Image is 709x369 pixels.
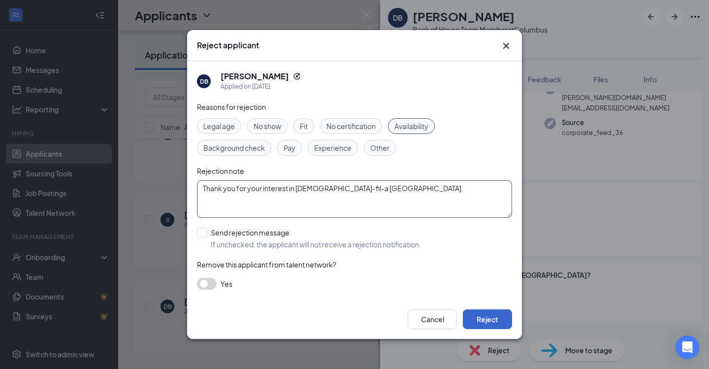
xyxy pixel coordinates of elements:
h5: [PERSON_NAME] [221,71,289,82]
span: No certification [326,121,376,132]
button: Cancel [408,309,457,329]
button: Reject [463,309,512,329]
span: Pay [284,142,295,153]
span: Reasons for rejection [197,102,266,111]
span: Availability [394,121,428,132]
span: Yes [221,278,232,290]
button: Close [500,40,512,52]
div: DB [200,77,208,86]
span: Other [370,142,389,153]
span: Experience [314,142,352,153]
svg: Reapply [293,72,301,80]
span: Rejection note [197,167,244,175]
textarea: Thank you for your interest in [DEMOGRAPHIC_DATA]-fil-a [GEOGRAPHIC_DATA]. [197,180,512,218]
div: Applied on [DATE] [221,82,301,92]
span: Background check [203,142,265,153]
span: Remove this applicant from talent network? [197,260,336,269]
span: Legal age [203,121,235,132]
span: Fit [300,121,308,132]
h3: Reject applicant [197,40,259,51]
span: No show [254,121,281,132]
svg: Cross [500,40,512,52]
div: Open Intercom Messenger [676,335,699,359]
